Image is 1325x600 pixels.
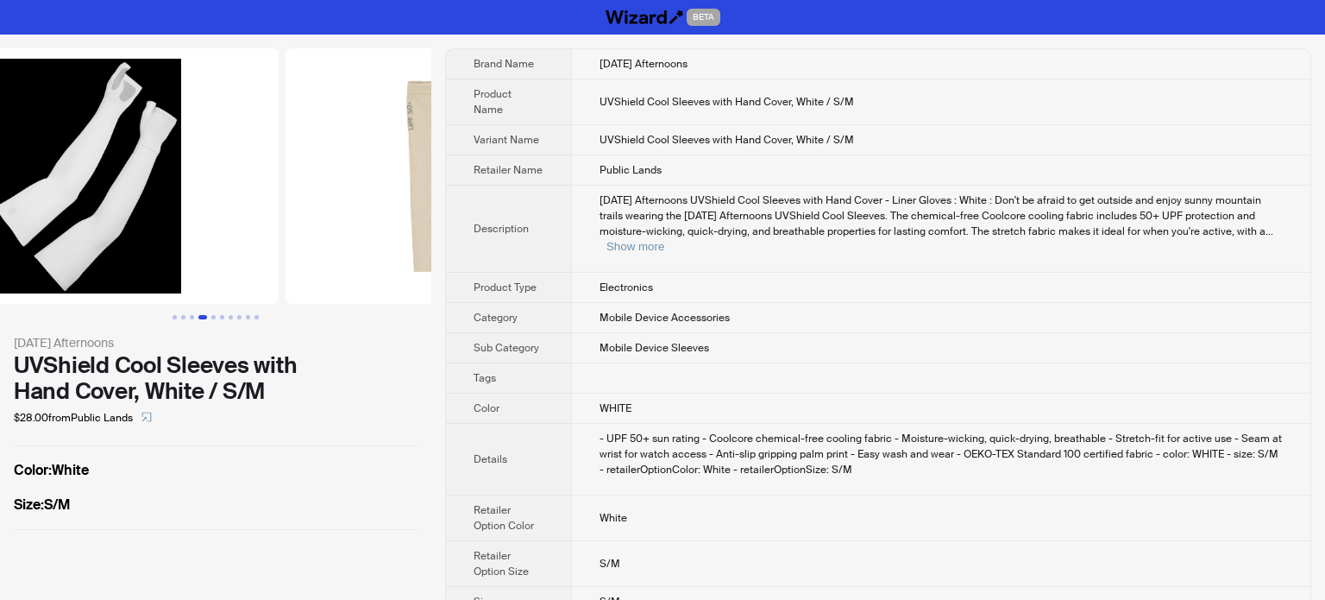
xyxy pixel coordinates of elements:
[600,511,627,525] span: White
[1265,224,1273,238] span: ...
[600,193,1283,255] div: Sunday Afternoons UVShield Cool Sleeves with Hand Cover - Liner Gloves : White : Don't be afraid ...
[600,431,1283,477] div: - UPF 50+ sun rating - Coolcore chemical-free cooling fabric - Moisture-wicking, quick-drying, br...
[474,281,537,294] span: Product Type
[600,95,854,109] span: UVShield Cool Sleeves with Hand Cover, White / S/M
[474,57,534,71] span: Brand Name
[474,163,543,177] span: Retailer Name
[237,315,242,319] button: Go to slide 8
[474,311,518,325] span: Category
[286,48,672,304] img: UVShield Cool Sleeves with Hand Cover, White / S/M UVShield Cool Sleeves with Hand Cover, White /...
[474,133,539,147] span: Variant Name
[14,333,418,352] div: [DATE] Afternoons
[246,315,250,319] button: Go to slide 9
[474,222,529,236] span: Description
[141,412,152,422] span: select
[474,503,534,533] span: Retailer Option Color
[190,315,194,319] button: Go to slide 3
[474,452,507,466] span: Details
[600,193,1265,238] span: [DATE] Afternoons UVShield Cool Sleeves with Hand Cover - Liner Gloves : White : Don't be afraid ...
[474,401,499,415] span: Color
[474,341,539,355] span: Sub Category
[229,315,233,319] button: Go to slide 7
[173,315,177,319] button: Go to slide 1
[606,240,664,253] button: Expand
[600,163,662,177] span: Public Lands
[14,495,418,515] label: S/M
[600,341,709,355] span: Mobile Device Sleeves
[14,352,418,404] div: UVShield Cool Sleeves with Hand Cover, White / S/M
[254,315,259,319] button: Go to slide 10
[474,371,496,385] span: Tags
[198,315,207,319] button: Go to slide 4
[600,281,653,294] span: Electronics
[600,401,631,415] span: WHITE
[600,557,620,571] span: S/M
[220,315,224,319] button: Go to slide 6
[600,57,688,71] span: [DATE] Afternoons
[181,315,185,319] button: Go to slide 2
[600,133,854,147] span: UVShield Cool Sleeves with Hand Cover, White / S/M
[600,311,730,325] span: Mobile Device Accessories
[687,9,720,26] span: BETA
[14,460,418,481] label: White
[14,461,52,479] span: Color :
[14,496,44,514] span: Size :
[14,404,418,432] div: $28.00 from Public Lands
[474,87,512,117] span: Product Name
[474,549,529,578] span: Retailer Option Size
[211,315,216,319] button: Go to slide 5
